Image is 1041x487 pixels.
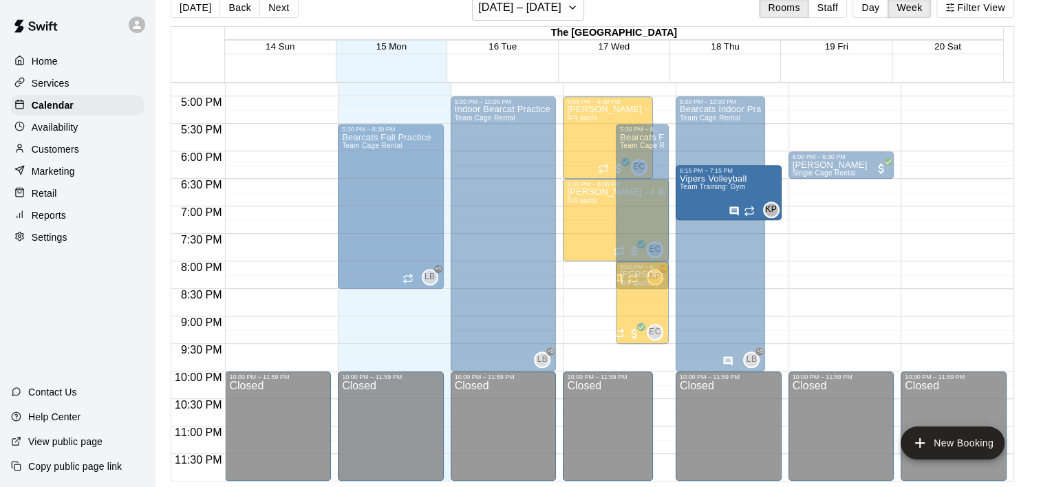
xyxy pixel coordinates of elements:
a: Reports [11,205,144,226]
button: 19 Fri [825,41,848,52]
svg: Has notes [722,356,733,367]
div: 6:30 PM – 8:00 PM [567,181,665,188]
p: Customers [32,142,79,156]
span: 8:00 PM [178,261,226,273]
span: All customers have paid [612,162,625,175]
div: 10:00 PM – 11:59 PM: Closed [451,371,557,481]
span: 6:00 PM [178,151,226,163]
span: 11:30 PM [171,454,225,466]
button: 14 Sun [266,41,294,52]
div: Closed [567,380,649,486]
div: Luke Baker [743,351,760,368]
svg: Has notes [729,206,740,217]
div: 5:30 PM – 8:30 PM [342,126,440,133]
p: Retail [32,186,57,200]
a: Home [11,51,144,72]
button: 15 Mon [376,41,407,52]
div: 6:30 PM – 8:00 PM: Elliott Curtis - 4 Week Hitting Clinic - 6:30pm [563,179,669,261]
p: Copy public page link [28,459,122,473]
span: Team Cage Rental [620,142,680,149]
div: 10:00 PM – 11:59 PM: Closed [563,371,653,481]
p: Marketing [32,164,75,178]
p: Settings [32,230,67,244]
a: Marketing [11,161,144,182]
span: All customers have paid [874,162,888,175]
p: Services [32,76,69,90]
div: 10:00 PM – 11:59 PM [342,374,440,380]
a: Services [11,73,144,94]
span: Team Cage Rental [342,142,403,149]
button: add [901,426,1005,459]
div: 10:00 PM – 11:59 PM [905,374,1002,380]
span: Luke Baker & 5 others [749,351,760,368]
p: Reports [32,208,66,222]
div: 10:00 PM – 11:59 PM: Closed [676,371,782,481]
p: Home [32,54,58,68]
div: 6:00 PM – 6:30 PM: Nathan Stauch [788,151,894,179]
span: 6:30 PM [178,179,226,191]
span: Recurring event [598,163,609,174]
div: Closed [455,380,552,486]
p: Contact Us [28,385,77,399]
div: Luke Baker [422,269,438,285]
div: 8:00 PM – 9:30 PM: Elliott Curtis - 4 Week Hitting Clinic - 8:00pm [616,261,669,344]
span: Team Cage Rental [680,114,740,122]
span: KP [765,203,777,217]
div: 5:00 PM – 10:00 PM [455,98,552,105]
div: 5:00 PM – 10:00 PM [680,98,762,105]
div: 6:15 PM – 7:15 PM [680,167,736,174]
span: 11:00 PM [171,426,225,438]
div: Kevin Phillip [763,202,780,218]
span: 4/4 spots filled [567,114,597,122]
div: Closed [793,380,890,486]
div: 10:00 PM – 11:59 PM: Closed [338,371,444,481]
div: 10:00 PM – 11:59 PM: Closed [901,371,1007,481]
div: Calendar [11,95,144,116]
span: 10:00 PM [171,371,225,383]
div: 8:00 PM – 9:30 PM [620,263,665,270]
div: Elliott Curtis [647,324,663,340]
button: 18 Thu [711,41,739,52]
button: 17 Wed [598,41,630,52]
span: Luke Baker & 5 others [539,351,550,368]
p: Help Center [28,410,81,424]
div: 10:00 PM – 11:59 PM: Closed [788,371,894,481]
div: The [GEOGRAPHIC_DATA] [225,27,1003,40]
span: Recurring event [614,328,625,339]
div: 6:15 PM – 7:15 PM: Vipers Volleyball [676,165,782,220]
span: 7:00 PM [178,206,226,218]
span: Recurring event [744,206,755,217]
span: Luke Baker & 5 others [427,269,438,285]
p: Availability [32,120,78,134]
button: 20 Sat [934,41,961,52]
span: 16 Tue [489,41,517,52]
a: Settings [11,227,144,248]
div: 5:00 PM – 6:30 PM: Elliott Curtis - 4 Week Hitting Clinic - 5pm [563,96,653,179]
span: 7:30 PM [178,234,226,246]
div: 10:00 PM – 11:59 PM [567,374,649,380]
span: 10:30 PM [171,399,225,411]
p: View public page [28,435,103,448]
span: 4/4 spots filled [567,197,597,204]
div: 5:30 PM – 8:30 PM: Bearcats Fall Practice [616,124,669,289]
div: 10:00 PM – 11:59 PM [793,374,890,380]
span: +5 [434,265,442,273]
span: Team Training: Gym [680,183,745,191]
span: LB [537,353,548,367]
div: 10:00 PM – 11:59 PM: Closed [225,371,331,481]
div: 10:00 PM – 11:59 PM [680,374,777,380]
div: Customers [11,139,144,160]
a: Availability [11,117,144,138]
span: 4/4 spots filled [620,279,650,287]
div: 10:00 PM – 11:59 PM [229,374,327,380]
span: 9:30 PM [178,344,226,356]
